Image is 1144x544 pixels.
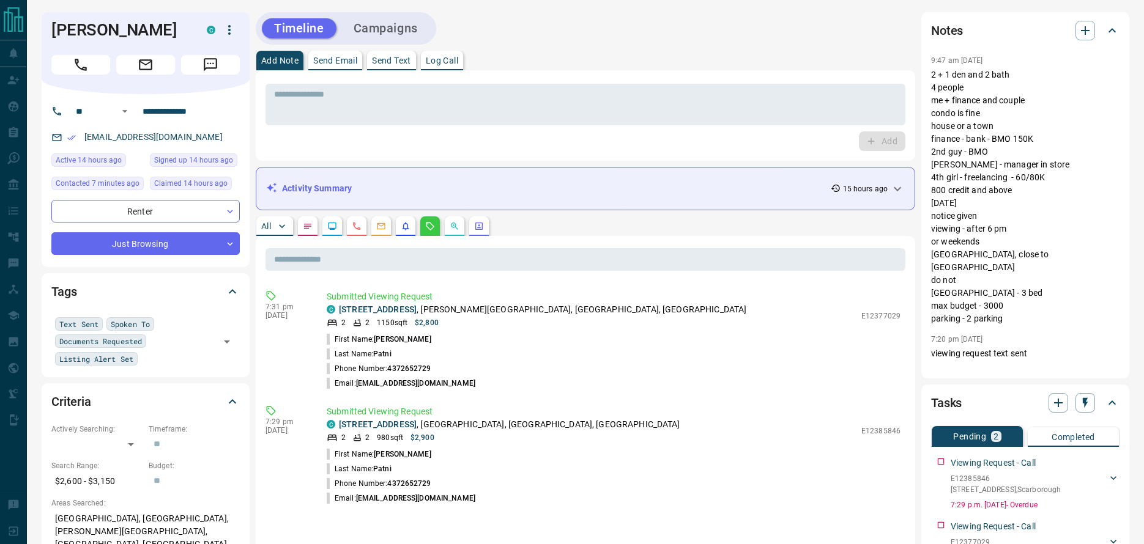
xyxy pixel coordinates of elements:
span: Active 14 hours ago [56,154,122,166]
p: 1150 sqft [377,317,407,328]
p: Actively Searching: [51,424,143,435]
span: [PERSON_NAME] [374,335,431,344]
p: 2 [365,317,370,328]
h2: Criteria [51,392,91,411]
span: [EMAIL_ADDRESS][DOMAIN_NAME] [356,494,475,502]
a: [EMAIL_ADDRESS][DOMAIN_NAME] [84,132,223,142]
p: First Name: [327,449,431,460]
p: Submitted Viewing Request [327,405,901,418]
div: Criteria [51,387,240,416]
p: Completed [1052,433,1095,441]
div: condos.ca [327,420,335,428]
p: E12377029 [861,311,901,322]
p: Email: [327,378,475,389]
svg: Listing Alerts [401,221,410,231]
p: 980 sqft [377,432,403,443]
p: Budget: [149,460,240,471]
span: Documents Requested [59,335,142,347]
p: 2 [341,317,346,328]
p: [STREET_ADDRESS] , Scarborough [951,484,1061,495]
p: [DATE] [266,311,308,320]
p: $2,900 [410,432,434,443]
svg: Email Verified [67,133,76,142]
div: Wed Oct 15 2025 [51,177,144,194]
span: [PERSON_NAME] [374,450,431,458]
div: Notes [931,16,1120,45]
div: Renter [51,200,240,222]
div: Tags [51,277,240,306]
div: Just Browsing [51,232,240,255]
p: 7:29 p.m. [DATE] - Overdue [951,499,1120,510]
span: Signed up 14 hours ago [154,154,233,166]
p: 2 + 1 den and 2 bath 4 people me + finance and couple condo is fine house or a town finance - ban... [931,68,1120,325]
p: All [261,222,271,230]
p: 2 [341,432,346,443]
a: [STREET_ADDRESS] [339,304,417,314]
svg: Opportunities [450,221,459,231]
p: 2 [994,432,998,441]
p: viewing request text sent [931,347,1120,360]
span: Spoken To [111,318,150,330]
p: Log Call [426,56,458,65]
p: , [GEOGRAPHIC_DATA], [GEOGRAPHIC_DATA], [GEOGRAPHIC_DATA] [339,418,680,431]
span: Contacted 7 minutes ago [56,177,139,189]
p: 9:47 am [DATE] [931,56,983,65]
p: E12385846 [861,425,901,436]
p: 7:20 pm [DATE] [931,335,983,344]
span: 4372652729 [387,364,431,373]
span: Email [116,55,175,75]
h2: Notes [931,21,963,40]
h1: [PERSON_NAME] [51,20,188,40]
p: Last Name: [327,463,392,474]
p: Viewing Request - Call [951,520,1036,533]
div: condos.ca [207,26,215,34]
span: Listing Alert Set [59,353,133,365]
p: [DATE] [266,426,308,435]
p: Submitted Viewing Request [327,290,901,303]
button: Timeline [262,18,336,39]
span: Patni [373,350,392,358]
p: Phone Number: [327,363,431,374]
button: Campaigns [341,18,430,39]
a: [STREET_ADDRESS] [339,419,417,429]
svg: Lead Browsing Activity [327,221,337,231]
p: E12385846 [951,473,1061,484]
svg: Requests [425,221,435,231]
svg: Calls [352,221,362,231]
p: $2,600 - $3,150 [51,471,143,491]
span: Call [51,55,110,75]
span: Message [181,55,240,75]
svg: Emails [376,221,386,231]
p: 15 hours ago [843,183,888,194]
span: Patni [373,465,392,473]
p: Email: [327,493,475,504]
p: Phone Number: [327,478,431,489]
span: Claimed 14 hours ago [154,177,228,189]
h2: Tasks [931,393,962,413]
div: Tasks [931,388,1120,417]
span: Text Sent [59,318,98,330]
button: Open [218,333,236,350]
h2: Tags [51,282,76,301]
div: Tue Oct 14 2025 [150,153,240,171]
span: [EMAIL_ADDRESS][DOMAIN_NAME] [356,379,475,388]
svg: Agent Actions [474,221,484,231]
p: Timeframe: [149,424,240,435]
p: First Name: [327,334,431,345]
div: Tue Oct 14 2025 [51,153,144,171]
p: Activity Summary [282,182,352,195]
div: Tue Oct 14 2025 [150,177,240,194]
p: 7:29 pm [266,417,308,426]
p: Send Email [313,56,357,65]
div: Activity Summary15 hours ago [266,177,905,200]
div: condos.ca [327,305,335,314]
p: Add Note [261,56,299,65]
svg: Notes [303,221,313,231]
p: Last Name: [327,348,392,359]
p: Viewing Request - Call [951,457,1036,469]
p: Send Text [372,56,411,65]
p: , [PERSON_NAME][GEOGRAPHIC_DATA], [GEOGRAPHIC_DATA], [GEOGRAPHIC_DATA] [339,303,746,316]
p: Search Range: [51,460,143,471]
span: 4372652729 [387,479,431,488]
div: E12385846[STREET_ADDRESS],Scarborough [951,471,1120,498]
